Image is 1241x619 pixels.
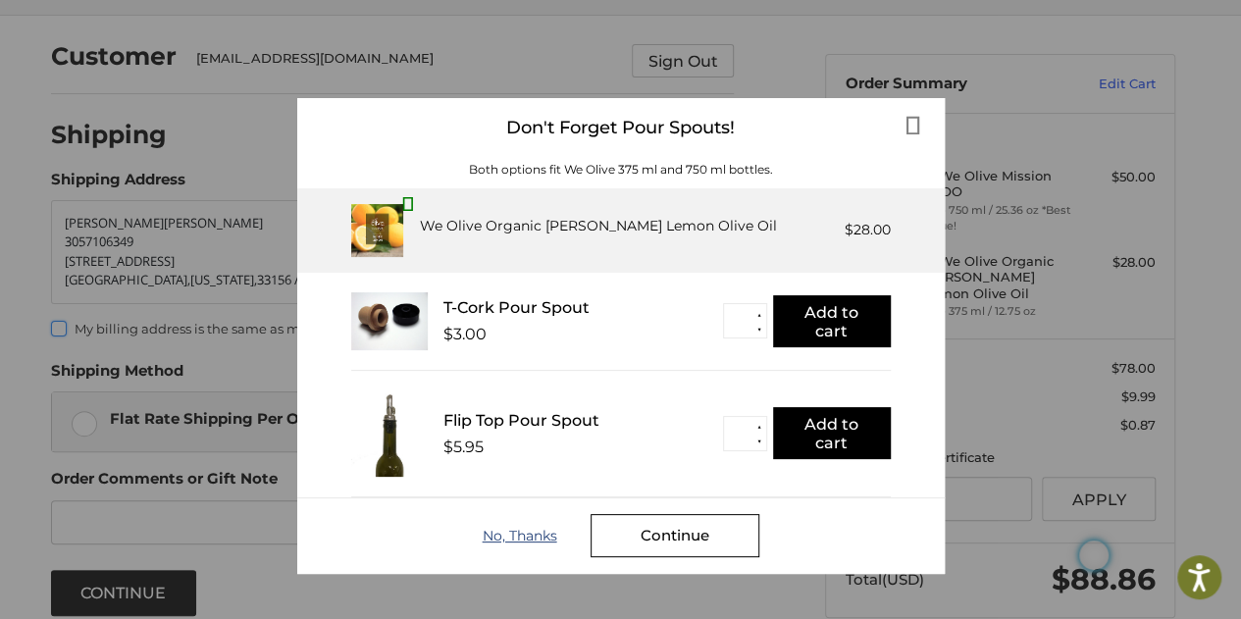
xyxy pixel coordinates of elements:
img: T_Cork__22625.1711686153.233.225.jpg [351,292,428,350]
div: T-Cork Pour Spout [443,298,723,317]
button: ▼ [751,322,766,336]
button: Add to cart [773,407,891,459]
div: Flip Top Pour Spout [443,411,723,430]
div: $5.95 [443,438,484,456]
div: $3.00 [443,325,487,343]
button: ▲ [751,307,766,322]
div: No, Thanks [483,528,591,543]
div: Both options fit We Olive 375 ml and 750 ml bottles. [297,161,945,179]
div: We Olive Organic [PERSON_NAME] Lemon Olive Oil [419,216,776,236]
p: We're away right now. Please check back later! [27,29,222,45]
img: FTPS_bottle__43406.1705089544.233.225.jpg [351,390,428,477]
div: $28.00 [845,220,891,240]
button: ▼ [751,435,766,449]
button: Add to cart [773,295,891,347]
button: ▲ [751,420,766,435]
div: Don't Forget Pour Spouts! [297,98,945,158]
iframe: Google Customer Reviews [1079,566,1241,619]
div: Continue [591,514,759,557]
button: Open LiveChat chat widget [226,26,249,49]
